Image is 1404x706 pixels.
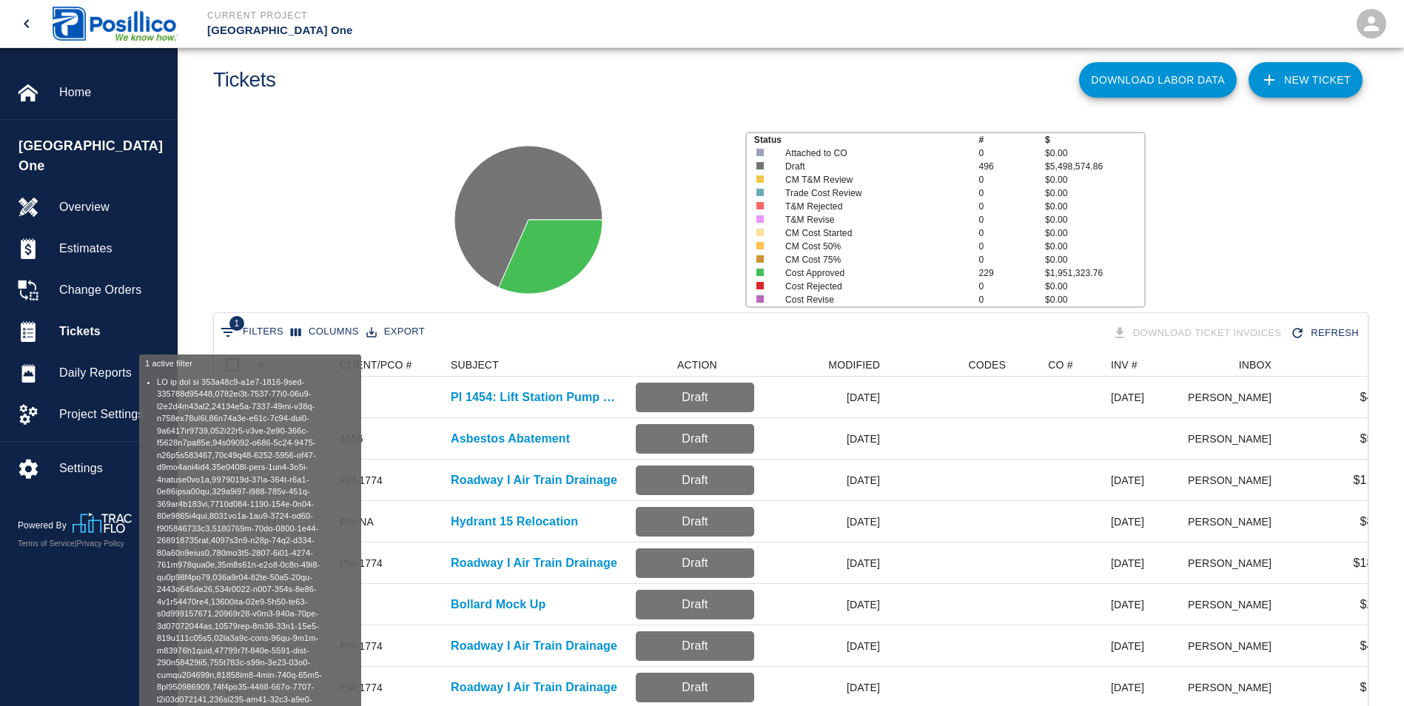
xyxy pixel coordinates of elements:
[785,253,959,266] p: CM Cost 75%
[451,389,621,406] p: PI 1454: Lift Station Pump Replacement
[1111,514,1144,529] div: July 2025
[1109,320,1288,346] div: Tickets download in groups of 15
[451,554,617,572] a: Roadway I Air Train Drainage
[1249,62,1363,98] a: NEW TICKET
[642,554,748,572] p: Draft
[1189,377,1279,418] div: [PERSON_NAME]
[229,316,244,331] span: 1
[828,353,880,377] div: MODIFIED
[59,460,165,477] span: Settings
[762,418,887,460] div: [DATE]
[1189,460,1279,501] div: [PERSON_NAME]
[1013,353,1104,377] div: CO #
[1189,353,1279,377] div: INBOX
[785,160,959,173] p: Draft
[978,240,1045,253] p: 0
[968,353,1006,377] div: CODES
[451,353,499,377] div: SUBJECT
[59,406,165,423] span: Project Settings
[785,147,959,160] p: Attached to CO
[451,513,578,531] a: Hydrant 15 Relocation
[1045,147,1144,160] p: $0.00
[978,160,1045,173] p: 496
[762,377,887,418] div: [DATE]
[59,84,165,101] span: Home
[628,353,762,377] div: ACTION
[59,198,165,216] span: Overview
[978,266,1045,280] p: 229
[1111,597,1144,612] div: June 2025
[642,430,748,448] p: Draft
[1045,293,1144,306] p: $0.00
[59,281,165,299] span: Change Orders
[1287,320,1365,346] div: Refresh the list
[642,513,748,531] p: Draft
[978,186,1045,200] p: 0
[1330,635,1404,706] iframe: Chat Widget
[53,7,178,40] img: Posillico Inc Sub
[762,542,887,584] div: [DATE]
[1045,226,1144,240] p: $0.00
[762,625,887,667] div: [DATE]
[785,293,959,306] p: Cost Revise
[1111,680,1144,695] div: July 2025
[785,186,959,200] p: Trade Cost Review
[1045,213,1144,226] p: $0.00
[978,253,1045,266] p: 0
[978,133,1045,147] p: #
[762,501,887,542] div: [DATE]
[978,213,1045,226] p: 0
[642,596,748,613] p: Draft
[762,460,887,501] div: [DATE]
[785,280,959,293] p: Cost Rejected
[332,353,443,377] div: CLIENT/PCO #
[1045,173,1144,186] p: $0.00
[1189,418,1279,460] div: [PERSON_NAME]
[785,226,959,240] p: CM Cost Started
[1189,625,1279,667] div: [PERSON_NAME]
[59,323,165,340] span: Tickets
[1045,240,1144,253] p: $0.00
[1189,542,1279,584] div: [PERSON_NAME]
[18,539,75,548] a: Terms of Service
[642,471,748,489] p: Draft
[978,200,1045,213] p: 0
[1111,556,1144,571] div: July 2025
[451,679,617,696] a: Roadway I Air Train Drainage
[1111,353,1138,377] div: INV #
[451,430,570,448] a: Asbestos Abatement
[1239,353,1272,377] div: INBOX
[75,539,77,548] span: |
[978,293,1045,306] p: 0
[19,136,169,176] span: [GEOGRAPHIC_DATA] One
[1048,353,1072,377] div: CO #
[77,539,124,548] a: Privacy Policy
[1045,186,1144,200] p: $0.00
[785,173,959,186] p: CM T&M Review
[207,22,782,39] p: [GEOGRAPHIC_DATA] One
[785,213,959,226] p: T&M Revise
[451,596,546,613] a: Bollard Mock Up
[1045,160,1144,173] p: $5,498,574.86
[978,147,1045,160] p: 0
[363,320,429,343] button: Export
[677,353,717,377] div: ACTION
[1045,266,1144,280] p: $1,951,323.76
[217,320,287,344] button: Show filters
[1111,473,1144,488] div: July 2025
[642,389,748,406] p: Draft
[1045,253,1144,266] p: $0.00
[451,637,617,655] p: Roadway I Air Train Drainage
[1189,501,1279,542] div: [PERSON_NAME]
[1104,353,1189,377] div: INV #
[978,173,1045,186] p: 0
[1111,390,1144,405] div: July 2025
[213,68,276,93] h1: Tickets
[978,226,1045,240] p: 0
[785,240,959,253] p: CM Cost 50%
